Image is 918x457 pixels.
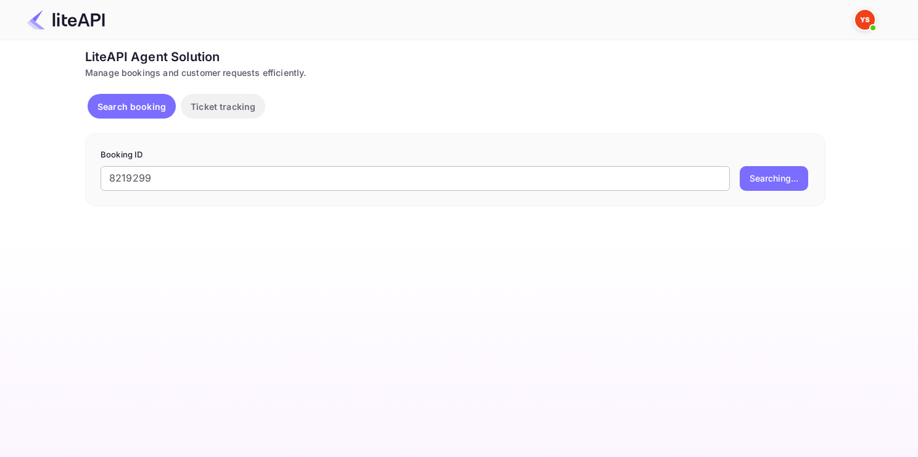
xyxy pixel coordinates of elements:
[101,149,810,161] p: Booking ID
[101,166,730,191] input: Enter Booking ID (e.g., 63782194)
[85,66,825,79] div: Manage bookings and customer requests efficiently.
[85,48,825,66] div: LiteAPI Agent Solution
[27,10,105,30] img: LiteAPI Logo
[97,100,166,113] p: Search booking
[191,100,255,113] p: Ticket tracking
[855,10,875,30] img: Yandex Support
[740,166,808,191] button: Searching...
